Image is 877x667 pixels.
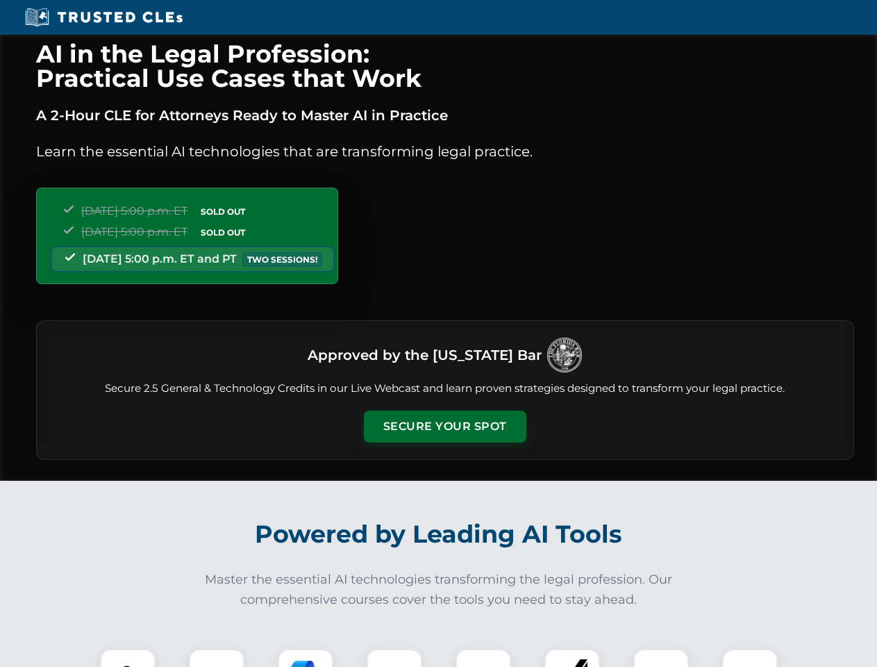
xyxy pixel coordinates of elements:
img: Logo [547,338,582,372]
span: [DATE] 5:00 p.m. ET [81,225,187,238]
p: Master the essential AI technologies transforming the legal profession. Our comprehensive courses... [196,570,682,610]
h1: AI in the Legal Profession: Practical Use Cases that Work [36,42,854,90]
h3: Approved by the [US_STATE] Bar [308,343,542,368]
img: Trusted CLEs [21,7,187,28]
p: Secure 2.5 General & Technology Credits in our Live Webcast and learn proven strategies designed ... [53,381,837,397]
span: SOLD OUT [196,225,250,240]
h2: Powered by Leading AI Tools [54,510,824,559]
button: Secure Your Spot [364,411,526,443]
span: [DATE] 5:00 p.m. ET [81,204,187,217]
p: A 2-Hour CLE for Attorneys Ready to Master AI in Practice [36,104,854,126]
p: Learn the essential AI technologies that are transforming legal practice. [36,140,854,163]
span: SOLD OUT [196,204,250,219]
